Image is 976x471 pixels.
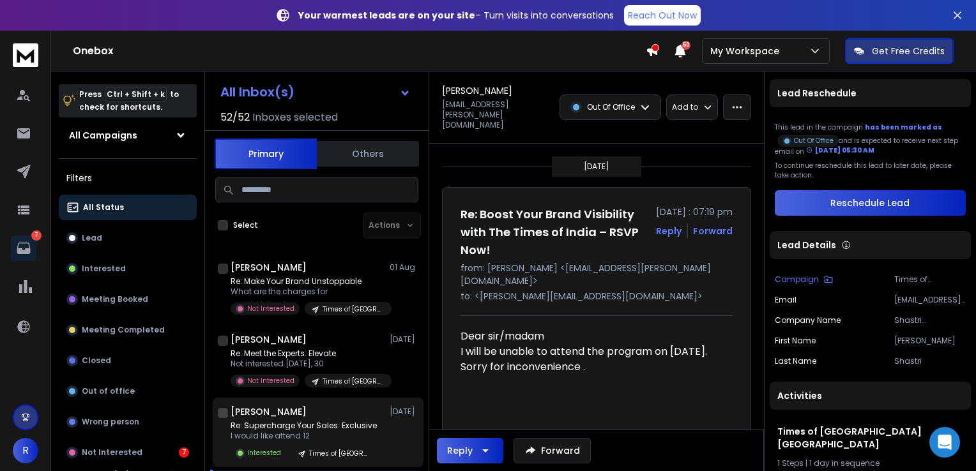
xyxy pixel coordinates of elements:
button: R [13,438,38,463]
p: First Name [775,336,816,346]
button: Interested [59,256,197,281]
p: [DATE] [584,161,609,172]
strong: Your warmest leads are on your site [298,9,475,22]
span: 52 / 52 [220,110,250,125]
button: Get Free Credits [845,38,954,64]
p: To continue reschedule this lead to later date, please take action. [775,161,966,180]
button: Not Interested7 [59,440,197,465]
p: 01 Aug [390,262,418,273]
p: [EMAIL_ADDRESS][PERSON_NAME][DOMAIN_NAME] [442,100,552,130]
p: Wrong person [82,417,139,427]
div: I will be unable to attend the program on [DATE]. Sorry for inconvenience . Thanks & Regards [461,344,722,467]
p: Re: Supercharge Your Sales: Exclusive [231,421,378,431]
a: Reach Out Now [624,5,701,26]
p: Shastri [894,356,966,366]
p: [DATE] : 07:19 pm [656,206,733,218]
div: Reply [447,444,473,457]
p: All Status [83,202,124,213]
span: 1 day in sequence [809,458,880,468]
p: Reach Out Now [628,9,697,22]
p: Re: Meet the Experts: Elevate [231,348,384,359]
p: from: [PERSON_NAME] <[EMAIL_ADDRESS][PERSON_NAME][DOMAIN_NAME]> [461,262,733,287]
h1: All Campaigns [69,129,137,142]
p: Times of [GEOGRAPHIC_DATA] [GEOGRAPHIC_DATA] [309,449,370,458]
p: 7 [31,230,42,241]
p: What are the charges for [231,287,384,297]
button: Closed [59,348,197,373]
p: Not Interested [247,376,294,385]
p: [DATE] [390,334,418,345]
button: Reply [656,225,682,237]
p: Times of [GEOGRAPHIC_DATA] [GEOGRAPHIC_DATA] [323,377,384,386]
h1: Times of [GEOGRAPHIC_DATA] [GEOGRAPHIC_DATA] [777,425,963,451]
p: Not Interested [247,304,294,313]
h3: Inboxes selected [252,110,338,125]
p: Press to check for shortcuts. [79,88,179,114]
p: Times of [GEOGRAPHIC_DATA] [GEOGRAPHIC_DATA] [323,304,384,314]
button: Others [317,140,419,168]
p: [EMAIL_ADDRESS][PERSON_NAME][DOMAIN_NAME] [894,295,966,305]
p: to: <[PERSON_NAME][EMAIL_ADDRESS][DOMAIN_NAME]> [461,290,733,303]
p: Add to [672,102,698,112]
div: 7 [179,447,189,458]
h1: [PERSON_NAME] [442,84,512,97]
p: Last Name [775,356,816,366]
div: [DATE] 05:30 AM [806,146,874,155]
p: Interested [82,264,126,274]
p: – Turn visits into conversations [298,9,614,22]
button: Wrong person [59,409,197,435]
h1: [PERSON_NAME] [231,405,307,418]
button: Meeting Completed [59,317,197,343]
h1: [PERSON_NAME] [231,333,307,346]
div: This lead in the campaign and is expected to receive next step email on [775,123,966,156]
button: Forward [514,438,591,463]
a: 7 [11,235,36,261]
button: All Status [59,195,197,220]
p: Shastri Advertising [894,315,966,325]
p: I would like attend 12 [231,431,378,441]
button: Reschedule Lead [775,190,966,216]
p: Meeting Completed [82,325,165,335]
p: Get Free Credits [872,45,945,57]
div: Open Intercom Messenger [929,427,960,458]
p: Lead [82,233,102,243]
label: Select [233,220,258,230]
div: Forward [693,225,733,237]
button: Out of office [59,378,197,404]
button: Primary [215,138,317,169]
button: Lead [59,225,197,251]
h1: Re: Boost Your Brand Visibility with The Times of India – RSVP Now! [461,206,648,259]
button: Campaign [775,274,833,285]
p: [DATE] [390,407,418,417]
img: logo [13,43,38,67]
span: 1 Steps [777,458,804,468]
h1: All Inbox(s) [220,86,294,98]
button: All Inbox(s) [210,79,421,105]
p: Lead Reschedule [777,87,857,100]
button: Meeting Booked [59,287,197,312]
div: | [777,458,963,468]
p: Out of office [82,386,135,396]
p: Out Of Office [794,136,834,146]
button: Reply [437,438,503,463]
p: Interested [247,448,281,458]
p: Closed [82,355,111,366]
p: Not interested [DATE], 30 [231,359,384,369]
h1: [PERSON_NAME] [231,261,307,274]
p: Not Interested [82,447,142,458]
p: Out Of Office [587,102,635,112]
p: Campaign [775,274,819,285]
span: 50 [682,41,690,50]
p: Times of [GEOGRAPHIC_DATA] [GEOGRAPHIC_DATA] [894,274,966,285]
p: [PERSON_NAME] [894,336,966,346]
p: Email [775,295,797,305]
h1: Onebox [73,43,646,59]
p: Meeting Booked [82,294,148,304]
div: Activities [770,382,971,410]
p: My Workspace [710,45,784,57]
span: Ctrl + Shift + k [105,87,167,101]
p: Re: Make Your Brand Unstoppable [231,276,384,287]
